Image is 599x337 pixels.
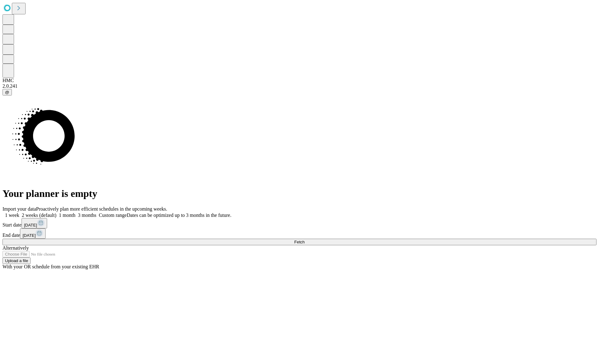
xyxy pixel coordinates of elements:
[59,212,75,218] span: 1 month
[20,228,46,239] button: [DATE]
[2,239,597,245] button: Fetch
[2,257,31,264] button: Upload a file
[2,228,597,239] div: End date
[2,218,597,228] div: Start date
[2,83,597,89] div: 2.0.241
[127,212,231,218] span: Dates can be optimized up to 3 months in the future.
[22,218,47,228] button: [DATE]
[2,78,597,83] div: HMC
[22,212,56,218] span: 2 weeks (default)
[2,245,29,251] span: Alternatively
[5,212,19,218] span: 1 week
[78,212,96,218] span: 3 months
[24,223,37,227] span: [DATE]
[2,264,99,269] span: With your OR schedule from your existing EHR
[36,206,167,212] span: Proactively plan more efficient schedules in the upcoming weeks.
[2,188,597,199] h1: Your planner is empty
[99,212,127,218] span: Custom range
[2,206,36,212] span: Import your data
[5,90,9,95] span: @
[2,89,12,95] button: @
[22,233,36,238] span: [DATE]
[294,240,304,244] span: Fetch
